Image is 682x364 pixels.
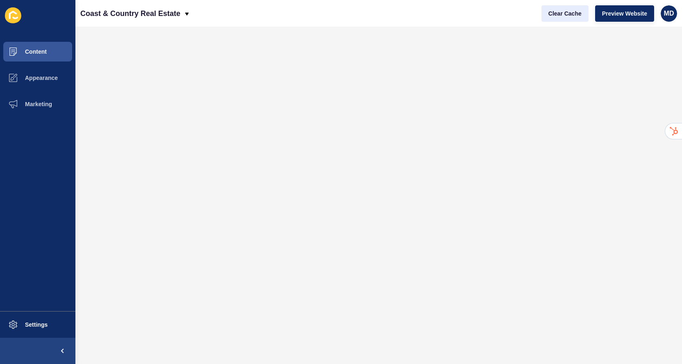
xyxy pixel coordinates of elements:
p: Coast & Country Real Estate [80,3,180,24]
span: Preview Website [602,9,647,18]
button: Clear Cache [541,5,589,22]
span: Clear Cache [548,9,582,18]
button: Preview Website [595,5,654,22]
span: MD [664,9,674,18]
